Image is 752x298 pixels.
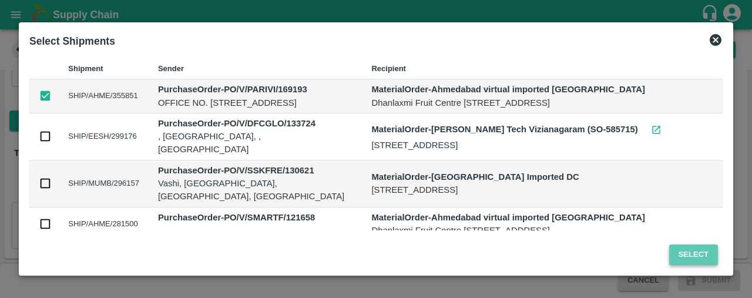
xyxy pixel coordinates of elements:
td: SHIP/EESH/299176 [59,113,149,160]
b: Shipment [68,64,103,73]
p: Dhanlaxmi Fruit Centre [STREET_ADDRESS] [371,224,713,237]
strong: MaterialOrder - [PERSON_NAME] Tech Vizianagaram (SO-585715) [371,125,637,134]
b: Select Shipments [29,35,115,47]
strong: PurchaseOrder - PO/V/PARIVI/169193 [158,85,307,94]
b: Recipient [371,64,406,73]
p: , [GEOGRAPHIC_DATA], , [GEOGRAPHIC_DATA] [158,130,352,156]
td: SHIP/MUMB/296157 [59,160,149,207]
td: SHIP/AHME/281500 [59,207,149,242]
button: Select [669,245,718,265]
p: , , , [158,224,352,237]
p: [STREET_ADDRESS] [371,139,713,152]
strong: MaterialOrder - [GEOGRAPHIC_DATA] Imported DC [371,172,579,182]
strong: PurchaseOrder - PO/V/SMARTF/121658 [158,213,315,222]
strong: PurchaseOrder - PO/V/DFCGLO/133724 [158,119,315,128]
strong: MaterialOrder - Ahmedabad virtual imported [GEOGRAPHIC_DATA] [371,213,644,222]
p: [STREET_ADDRESS] [371,183,713,196]
strong: MaterialOrder - Ahmedabad virtual imported [GEOGRAPHIC_DATA] [371,85,644,94]
b: Sender [158,64,184,73]
p: OFFICE NO. [STREET_ADDRESS] [158,96,352,109]
td: SHIP/AHME/355851 [59,79,149,113]
strong: PurchaseOrder - PO/V/SSKFRE/130621 [158,166,314,175]
p: Vashi, [GEOGRAPHIC_DATA], [GEOGRAPHIC_DATA], [GEOGRAPHIC_DATA] [158,177,352,203]
p: Dhanlaxmi Fruit Centre [STREET_ADDRESS] [371,96,713,109]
